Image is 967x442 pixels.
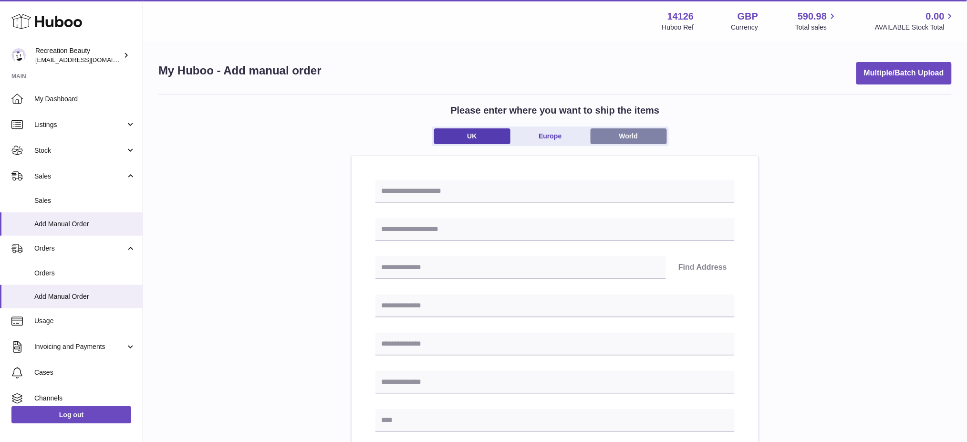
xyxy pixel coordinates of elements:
span: 590.98 [798,10,827,23]
div: Huboo Ref [662,23,694,32]
span: [EMAIL_ADDRESS][DOMAIN_NAME] [35,56,140,63]
img: internalAdmin-14126@internal.huboo.com [11,48,26,63]
span: Total sales [795,23,838,32]
a: 590.98 Total sales [795,10,838,32]
div: Recreation Beauty [35,46,121,64]
strong: GBP [738,10,758,23]
strong: 14126 [667,10,694,23]
span: My Dashboard [34,95,135,104]
span: Orders [34,244,125,253]
span: Orders [34,269,135,278]
span: Cases [34,368,135,377]
a: Log out [11,406,131,423]
span: Sales [34,196,135,205]
span: Invoicing and Payments [34,342,125,351]
div: Currency [731,23,759,32]
span: Add Manual Order [34,220,135,229]
span: 0.00 [926,10,945,23]
span: Usage [34,316,135,326]
span: AVAILABLE Stock Total [875,23,956,32]
a: 0.00 AVAILABLE Stock Total [875,10,956,32]
span: Stock [34,146,125,155]
span: Listings [34,120,125,129]
span: Add Manual Order [34,292,135,301]
span: Channels [34,394,135,403]
span: Sales [34,172,125,181]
